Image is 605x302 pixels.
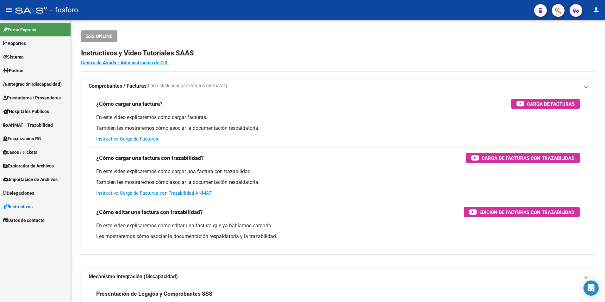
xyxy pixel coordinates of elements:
[96,179,580,186] p: También les mostraremos cómo asociar la documentación respaldatoria.
[5,6,13,14] mat-icon: menu
[3,190,34,197] span: Delegaciones
[96,222,580,229] p: En este video explicaremos cómo editar una factura que ya habíamos cargado.
[96,233,580,240] p: Les mostraremos cómo asociar la documentación respaldatoria y la trazabilidad.
[3,217,45,224] span: Datos de contacto
[81,30,117,42] button: SSS ONLINE
[3,149,37,156] span: Casos / Tickets
[527,100,575,108] span: Carga de Facturas
[96,190,212,196] a: Instructivo Carga de Facturas con Trazabilidad ANMAT
[81,269,595,284] mat-expansion-panel-header: Mecanismo Integración (Discapacidad)
[96,136,158,142] a: Instructivo Carga de Facturas
[147,83,227,90] span: (haga click aquí para ver los tutoriales)
[3,176,58,183] span: Importación de Archivos
[89,273,178,280] strong: Mecanismo Integración (Discapacidad)
[96,289,212,298] h3: Presentación de Legajos y Comprobantes SSS
[81,60,169,66] a: Centro de Ayuda - Administración de O.S.
[482,154,575,162] span: Carga de Facturas con Trazabilidad
[96,154,204,162] h3: ¿Cómo cargar una factura con trazabilidad?
[583,280,599,296] div: Open Intercom Messenger
[3,94,61,101] span: Prestadores / Proveedores
[3,40,26,47] span: Reportes
[81,79,595,94] mat-expansion-panel-header: Comprobantes / Facturas(haga click aquí para ver los tutoriales)
[3,81,62,88] span: Integración (discapacidad)
[81,47,595,59] h2: Instructivos y Video Tutoriales SAAS
[96,99,163,108] h3: ¿Cómo cargar una factura?
[511,99,580,109] button: Carga de Facturas
[3,108,49,115] span: Hospitales Públicos
[3,203,33,210] span: Instructivos
[50,3,78,17] span: - fosforo
[479,208,575,216] span: Edición de Facturas con Trazabilidad
[3,67,23,74] span: Padrón
[81,94,595,254] div: Comprobantes / Facturas(haga click aquí para ver los tutoriales)
[3,122,53,129] span: ANMAT - Trazabilidad
[3,26,36,33] span: Firma Express
[96,114,580,121] p: En este video explicaremos cómo cargar facturas.
[89,83,147,90] strong: Comprobantes / Facturas
[464,207,580,217] button: Edición de Facturas con Trazabilidad
[3,135,41,142] span: Fiscalización RG
[86,34,112,39] span: SSS ONLINE
[96,168,580,175] p: En este video explicaremos cómo cargar una factura con trazabilidad.
[3,53,24,60] span: Sistema
[96,208,203,217] h3: ¿Cómo editar una factura con trazabilidad?
[466,153,580,163] button: Carga de Facturas con Trazabilidad
[96,125,580,132] p: También les mostraremos cómo asociar la documentación respaldatoria.
[592,6,600,14] mat-icon: person
[3,162,54,169] span: Explorador de Archivos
